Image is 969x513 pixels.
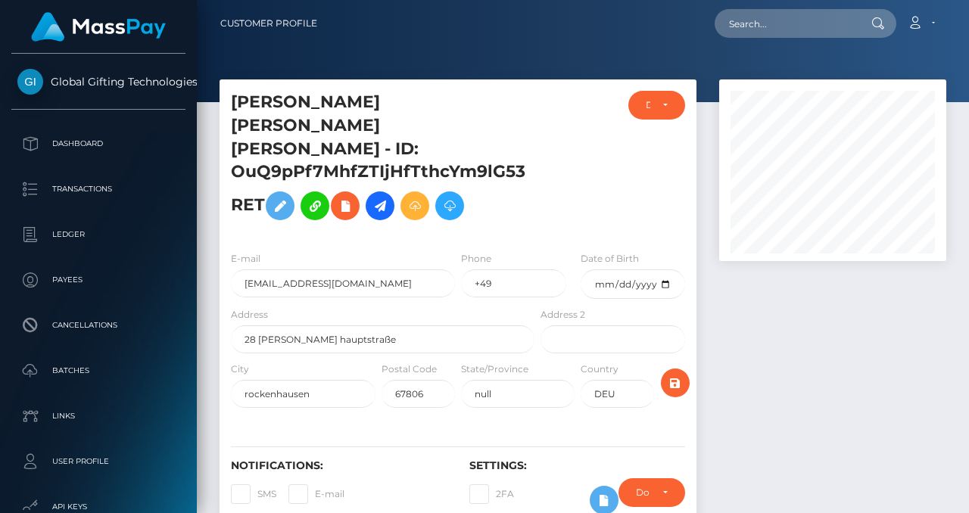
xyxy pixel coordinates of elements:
p: Payees [17,269,179,291]
p: Links [17,405,179,427]
label: SMS [231,484,276,504]
label: Address [231,308,268,322]
a: Initiate Payout [366,191,394,220]
a: Customer Profile [220,8,317,39]
a: Links [11,397,185,435]
p: Ledger [17,223,179,246]
button: DEACTIVE [628,91,685,120]
h6: Settings: [469,459,685,472]
label: Postal Code [382,362,437,376]
p: Dashboard [17,132,179,155]
p: Transactions [17,178,179,201]
a: Payees [11,261,185,299]
div: DEACTIVE [646,99,650,111]
label: Date of Birth [581,252,639,266]
label: E-mail [231,252,260,266]
div: Do not require [636,487,650,499]
label: Country [581,362,618,376]
p: User Profile [17,450,179,473]
img: Global Gifting Technologies Inc [17,69,43,95]
a: Dashboard [11,125,185,163]
label: City [231,362,249,376]
span: Global Gifting Technologies Inc [11,75,185,89]
a: User Profile [11,443,185,480]
img: MassPay Logo [31,12,166,42]
input: Search... [715,9,857,38]
a: Ledger [11,216,185,253]
label: 2FA [469,484,514,504]
label: State/Province [461,362,528,376]
label: Address 2 [541,308,585,322]
label: E-mail [288,484,344,504]
a: Batches [11,352,185,390]
h6: Notifications: [231,459,447,472]
button: Do not require [618,478,685,507]
a: Transactions [11,170,185,208]
p: Cancellations [17,314,179,337]
p: Batches [17,359,179,382]
label: Phone [461,252,491,266]
h5: [PERSON_NAME] [PERSON_NAME] [PERSON_NAME] - ID: OuQ9pPf7MhfZTIjHfTthcYm9lG53 RET [231,91,526,228]
a: Cancellations [11,306,185,344]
